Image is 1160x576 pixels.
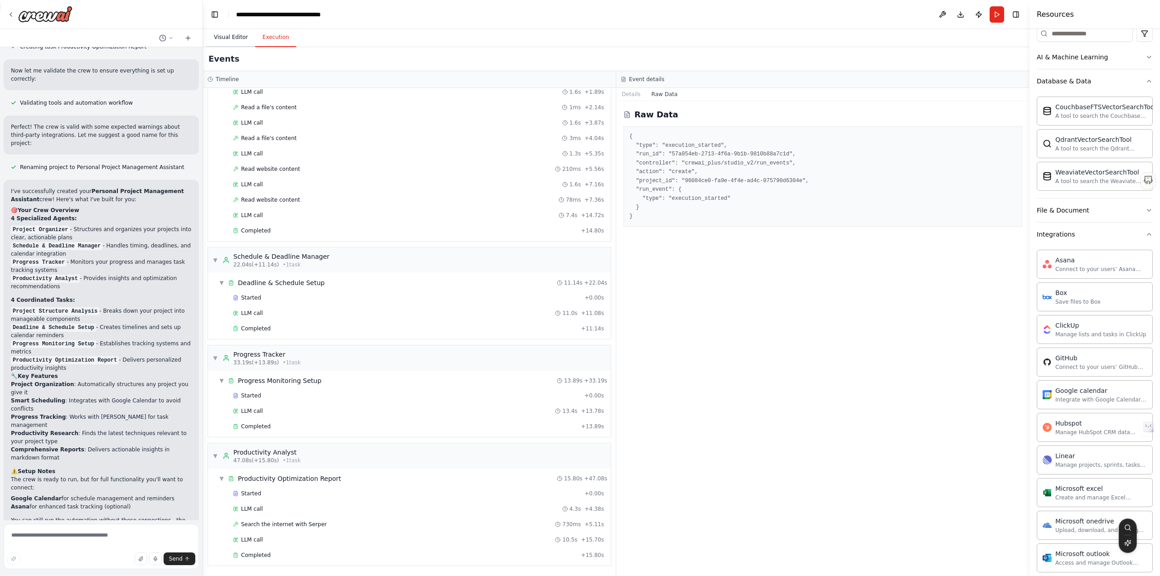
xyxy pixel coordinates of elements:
[11,67,192,83] p: Now let me validate the crew to ensure everything is set up correctly:
[1037,53,1108,62] div: AI & Machine Learning
[11,467,192,475] h2: ⚠️
[169,555,183,562] span: Send
[562,310,577,317] span: 11.0s
[1037,77,1091,86] div: Database & Data
[569,135,581,142] span: 3ms
[241,165,300,173] span: Read website content
[562,521,581,528] span: 730ms
[1055,145,1147,152] div: A tool to search the Qdrant database for relevant information on internal documents.
[584,377,607,384] span: + 33.19s
[569,104,581,111] span: 1ms
[11,397,65,404] strong: Smart Scheduling
[1055,451,1147,460] div: Linear
[11,356,192,372] li: - Delivers personalized productivity insights
[1037,45,1153,69] button: AI & Machine Learning
[11,397,192,413] li: : Integrates with Google Calendar to avoid conflicts
[11,187,192,203] p: I've successfully created your crew! Here's what I've built for you:
[1055,178,1147,185] div: A tool to search the Weaviate database for relevant information on internal documents.
[241,536,263,543] span: LLM call
[1055,298,1101,305] div: Save files to Box
[11,503,192,511] li: for enhanced task tracking (optional)
[1055,288,1101,297] div: Box
[11,242,192,258] li: - Handles timing, deadlines, and calendar integration
[629,76,664,83] h3: Event details
[585,165,604,173] span: + 5.56s
[1055,419,1147,428] div: Hubspot
[11,429,192,445] li: : Finds the latest techniques relevant to your project type
[219,475,224,482] span: ▼
[581,407,604,415] span: + 13.78s
[241,227,271,234] span: Completed
[585,521,604,528] span: + 5.11s
[564,377,583,384] span: 13.89s
[1043,488,1052,497] img: Microsoft excel
[11,274,192,290] li: - Provides insights and optimization recommendations
[241,325,271,332] span: Completed
[213,354,218,362] span: ▼
[570,150,581,157] span: 1.3s
[570,88,581,96] span: 1.6s
[11,123,192,147] p: Perfect! The crew is valid with some expected warnings about third-party integrations. Let me sug...
[241,88,263,96] span: LLM call
[585,505,604,513] span: + 4.38s
[1055,484,1147,493] div: Microsoft excel
[18,468,55,474] strong: Setup Notes
[1055,396,1147,403] div: Integrate with Google Calendar to manage events, check availability, and access calendar data.
[255,28,296,47] button: Execution
[135,552,147,565] button: Upload files
[11,258,67,266] code: Progress Tracker
[616,88,646,101] button: Details
[11,516,192,541] p: You can still run the automation without these connections - the agents will provide recommendati...
[11,307,192,323] li: - Breaks down your project into manageable components
[18,373,58,379] strong: Key Features
[241,212,263,219] span: LLM call
[585,135,604,142] span: + 4.04s
[1043,423,1052,432] img: Hubspot
[581,552,604,559] span: + 15.80s
[562,165,581,173] span: 210ms
[11,258,192,274] li: - Monitors your progress and manages task tracking systems
[208,8,221,21] button: Hide left sidebar
[11,372,192,380] h2: 🔧
[584,475,607,482] span: + 47.08s
[1043,521,1052,530] img: Microsoft onedrive
[11,494,192,503] li: for schedule management and reminders
[241,119,263,126] span: LLM call
[11,445,192,462] li: : Delivers actionable insights in markdown format
[11,495,62,502] strong: Google Calendar
[11,242,102,250] code: Schedule & Deadline Manager
[581,423,604,430] span: + 13.89s
[11,446,84,453] strong: Comprehensive Reports
[164,552,195,565] button: Send
[233,350,301,359] div: Progress Tracker
[1037,9,1074,20] h4: Resources
[11,356,119,364] code: Productivity Optimization Report
[1055,517,1147,526] div: Microsoft onedrive
[1037,230,1075,239] div: Integrations
[1037,206,1089,215] div: File & Document
[1043,106,1052,116] img: Couchbaseftsvectorsearchtool
[20,99,133,106] span: Validating tools and automation workflow
[207,28,255,47] button: Visual Editor
[585,150,604,157] span: + 5.35s
[213,257,218,264] span: ▼
[241,196,300,203] span: Read website content
[241,150,263,157] span: LLM call
[11,188,184,203] strong: Personal Project Management Assistant
[241,490,261,497] span: Started
[219,279,224,286] span: ▼
[1043,172,1052,181] img: Weaviatevectorsearchtool
[241,392,261,399] span: Started
[241,310,263,317] span: LLM call
[238,376,321,385] span: Progress Monitoring Setup
[1055,494,1147,501] div: Create and manage Excel workbooks, worksheets, tables, and charts in OneDrive or SharePoint.
[155,33,177,44] button: Switch to previous chat
[1055,256,1147,265] div: Asana
[241,104,297,111] span: Read a file's content
[1055,386,1147,395] div: Google calendar
[11,339,192,356] li: - Establishes tracking systems and metrics
[585,88,604,96] span: + 1.89s
[584,279,607,286] span: + 22.04s
[570,181,581,188] span: 1.6s
[1037,93,1153,198] div: Database & Data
